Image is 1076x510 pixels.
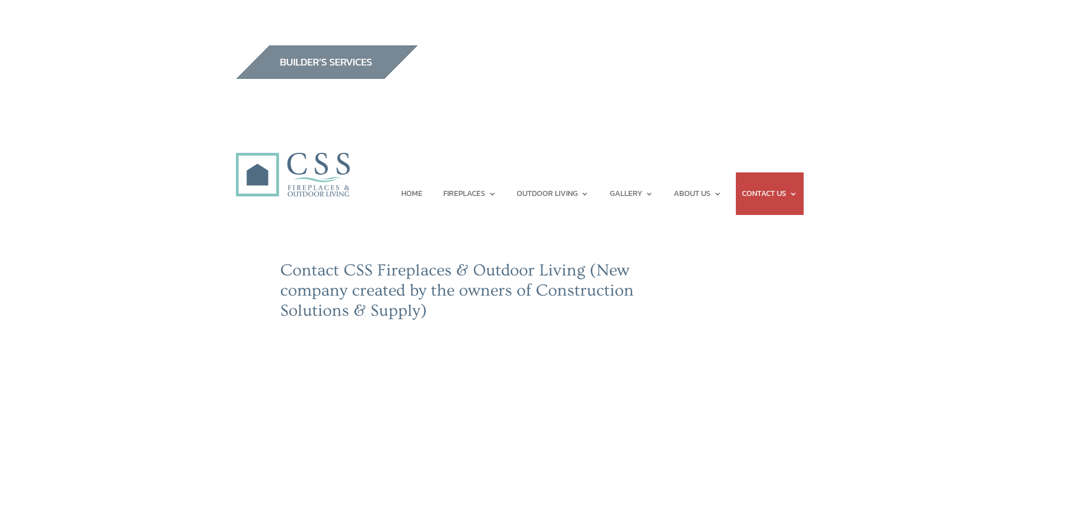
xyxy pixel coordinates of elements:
a: HOME [401,172,423,215]
a: CONTACT US [742,172,797,215]
h2: Contact CSS Fireplaces & Outdoor Living (New company created by the owners of Construction Soluti... [280,260,640,326]
a: OUTDOOR LIVING [517,172,589,215]
img: builders_btn [235,45,418,79]
a: FIREPLACES [443,172,497,215]
a: GALLERY [610,172,653,215]
a: ABOUT US [674,172,722,215]
a: builder services construction supply [235,68,418,83]
img: CSS Fireplaces & Outdoor Living (Formerly Construction Solutions & Supply)- Jacksonville Ormond B... [235,121,350,203]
